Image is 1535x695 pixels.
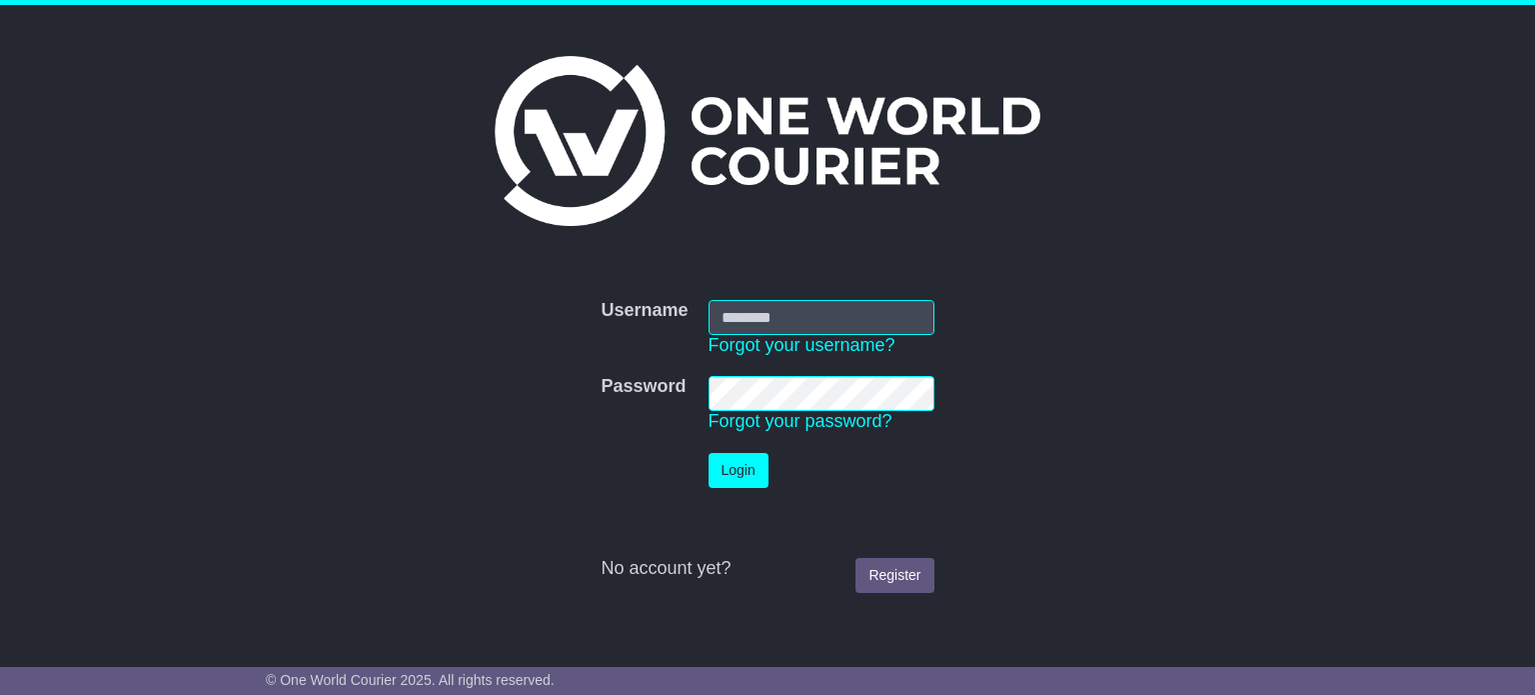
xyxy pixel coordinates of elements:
[601,558,933,580] div: No account yet?
[855,558,933,593] a: Register
[601,300,688,322] label: Username
[709,411,892,431] a: Forgot your password?
[709,453,768,488] button: Login
[709,335,895,355] a: Forgot your username?
[266,672,555,688] span: © One World Courier 2025. All rights reserved.
[495,56,1040,226] img: One World
[601,376,686,398] label: Password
